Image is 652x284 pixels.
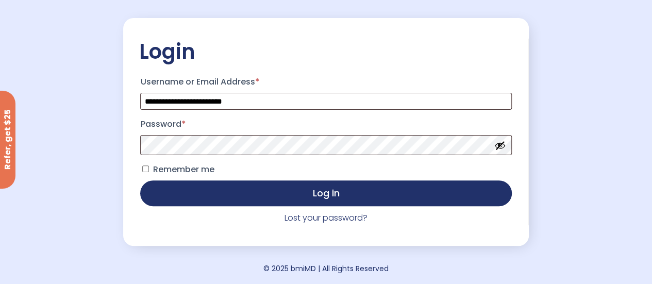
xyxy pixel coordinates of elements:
[263,261,389,276] div: © 2025 bmiMD | All Rights Reserved
[140,74,511,90] label: Username or Email Address
[153,163,214,175] span: Remember me
[140,180,511,206] button: Log in
[494,140,506,151] button: Show password
[285,212,367,224] a: Lost your password?
[139,39,513,64] h2: Login
[142,165,149,172] input: Remember me
[140,116,511,132] label: Password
